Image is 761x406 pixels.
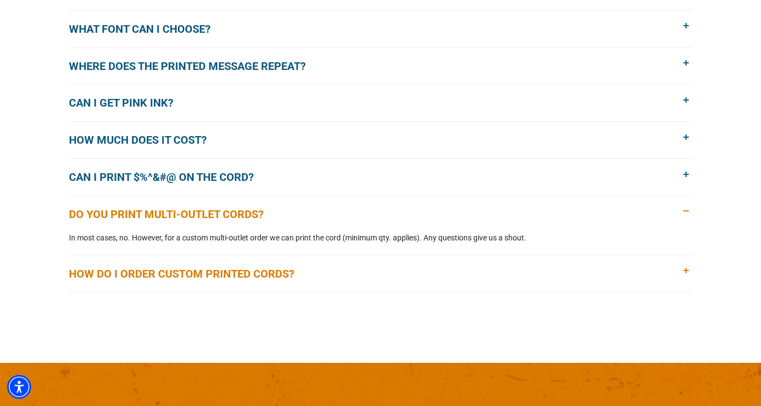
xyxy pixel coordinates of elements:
[69,122,693,158] button: How much does it cost?
[69,58,322,74] span: Where does the printed message repeat?
[69,21,227,37] span: What font can I choose?
[69,206,280,222] span: Do you print multi-outlet cords?
[69,132,223,148] span: How much does it cost?
[69,85,693,121] button: Can I get pink ink?
[69,232,693,244] p: In most cases, no. However, for a custom multi-outlet order we can print the cord (minimum qty. a...
[69,196,693,232] button: Do you print multi-outlet cords?
[69,95,190,111] span: Can I get pink ink?
[69,159,693,196] button: Can I print $%^&#@ on the cord?
[69,255,693,292] button: How do I order custom printed cords?
[69,266,311,282] span: How do I order custom printed cords?
[7,375,31,399] div: Accessibility Menu
[69,10,693,47] button: What font can I choose?
[69,48,693,84] button: Where does the printed message repeat?
[69,169,270,185] span: Can I print $%^&#@ on the cord?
